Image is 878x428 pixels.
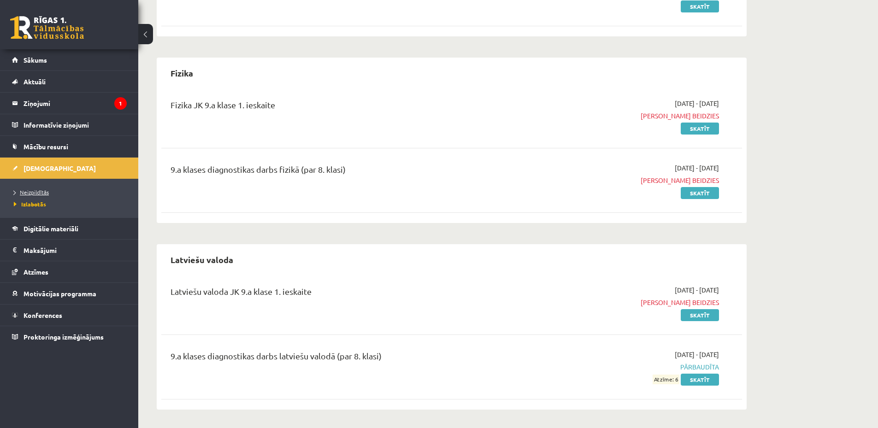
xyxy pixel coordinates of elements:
span: Motivācijas programma [24,289,96,298]
div: 9.a klases diagnostikas darbs latviešu valodā (par 8. klasi) [171,350,531,367]
span: Neizpildītās [14,188,49,196]
a: Neizpildītās [14,188,129,196]
span: Aktuāli [24,77,46,86]
a: Proktoringa izmēģinājums [12,326,127,347]
a: Skatīt [681,187,719,199]
div: 9.a klases diagnostikas darbs fizikā (par 8. klasi) [171,163,531,180]
legend: Ziņojumi [24,93,127,114]
a: Izlabotās [14,200,129,208]
a: Skatīt [681,374,719,386]
span: Sākums [24,56,47,64]
a: Informatīvie ziņojumi [12,114,127,135]
span: [PERSON_NAME] beidzies [545,111,719,121]
a: Aktuāli [12,71,127,92]
span: [PERSON_NAME] beidzies [545,298,719,307]
a: [DEMOGRAPHIC_DATA] [12,158,127,179]
a: Atzīmes [12,261,127,282]
span: Proktoringa izmēģinājums [24,333,104,341]
span: [PERSON_NAME] beidzies [545,176,719,185]
div: Latviešu valoda JK 9.a klase 1. ieskaite [171,285,531,302]
a: Skatīt [681,0,719,12]
span: [DATE] - [DATE] [675,350,719,359]
span: Pārbaudīta [545,362,719,372]
div: Fizika JK 9.a klase 1. ieskaite [171,99,531,116]
span: [DATE] - [DATE] [675,285,719,295]
span: [DATE] - [DATE] [675,99,719,108]
a: Rīgas 1. Tālmācības vidusskola [10,16,84,39]
span: [DATE] - [DATE] [675,163,719,173]
a: Skatīt [681,123,719,135]
a: Konferences [12,305,127,326]
legend: Informatīvie ziņojumi [24,114,127,135]
a: Maksājumi [12,240,127,261]
span: Digitālie materiāli [24,224,78,233]
a: Ziņojumi1 [12,93,127,114]
a: Sākums [12,49,127,70]
a: Digitālie materiāli [12,218,127,239]
span: Mācību resursi [24,142,68,151]
a: Mācību resursi [12,136,127,157]
span: Izlabotās [14,200,46,208]
h2: Fizika [161,62,202,84]
a: Skatīt [681,309,719,321]
span: Atzīme: 6 [653,375,679,384]
i: 1 [114,97,127,110]
span: Atzīmes [24,268,48,276]
span: [DEMOGRAPHIC_DATA] [24,164,96,172]
a: Motivācijas programma [12,283,127,304]
legend: Maksājumi [24,240,127,261]
span: Konferences [24,311,62,319]
h2: Latviešu valoda [161,249,242,270]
